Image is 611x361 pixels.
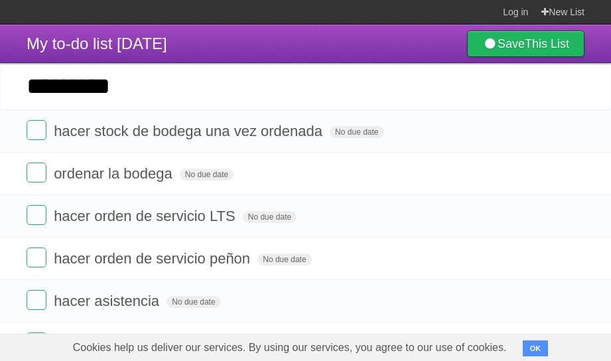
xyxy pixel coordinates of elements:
[27,290,46,310] label: Done
[27,205,46,225] label: Done
[60,334,520,361] span: Cookies help us deliver our services. By using our services, you agree to our use of cookies.
[27,248,46,267] label: Done
[525,37,569,50] b: This List
[54,250,253,267] span: hacer orden de servicio peñon
[523,340,549,356] button: OK
[54,293,163,309] span: hacer asistencia
[330,126,383,138] span: No due date
[467,31,584,57] a: SaveThis List
[54,208,239,224] span: hacer orden de servicio LTS
[180,169,234,180] span: No due date
[27,120,46,140] label: Done
[257,253,311,265] span: No due date
[243,211,297,223] span: No due date
[167,296,220,308] span: No due date
[54,123,326,139] span: hacer stock de bodega una vez ordenada
[27,332,46,352] label: Done
[27,163,46,182] label: Done
[27,35,167,52] span: My to-do list [DATE]
[54,165,176,182] span: ordenar la bodega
